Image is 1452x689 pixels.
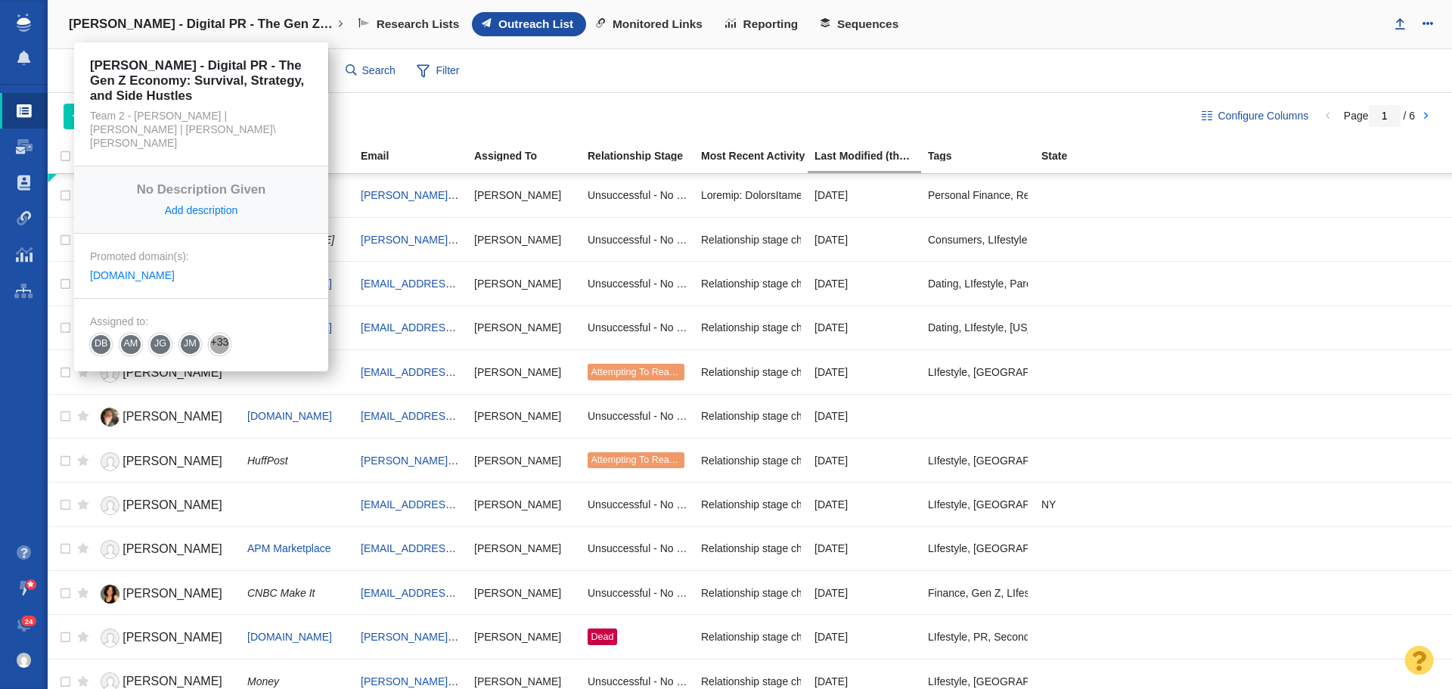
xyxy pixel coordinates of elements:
[814,488,914,520] div: [DATE]
[701,586,899,600] span: Relationship stage changed to: Scheduled
[361,410,540,422] a: [EMAIL_ADDRESS][DOMAIN_NAME]
[581,262,694,306] td: Unsuccessful - No Reply
[114,330,147,359] span: AM
[474,355,574,388] div: [PERSON_NAME]
[814,532,914,565] div: [DATE]
[474,223,574,256] div: [PERSON_NAME]
[814,179,914,212] div: [DATE]
[1344,110,1415,122] span: Page / 6
[928,365,1084,379] span: LIfestyle, PR
[928,233,1210,247] span: Consumers, LIfestyle, PR, Travel, travel
[588,277,687,290] span: Unsuccessful - No Reply
[474,400,574,433] div: [PERSON_NAME]
[928,188,1068,202] span: Personal Finance, Retirement
[21,616,37,627] span: 24
[743,17,799,31] span: Reporting
[85,330,117,359] span: DB
[361,278,540,290] a: [EMAIL_ADDRESS][DOMAIN_NAME]
[474,620,574,653] div: [PERSON_NAME]
[588,233,687,247] span: Unsuccessful - No Reply
[814,312,914,344] div: [DATE]
[814,151,926,163] a: Last Modified (this project)
[814,151,926,161] div: Date the Contact information in this project was last edited
[715,12,811,36] a: Reporting
[247,410,332,422] a: [DOMAIN_NAME]
[96,536,234,563] a: [PERSON_NAME]
[123,366,222,379] span: [PERSON_NAME]
[64,104,163,129] button: Add People
[588,151,700,161] div: Relationship Stage
[814,267,914,299] div: [DATE]
[17,653,32,668] img: c9363fb76f5993e53bff3b340d5c230a
[69,17,334,32] h4: [PERSON_NAME] - Digital PR - The Gen Z Economy: Survival, Strategy, and Side Hustles
[247,542,330,554] span: APM Marketplace
[1218,108,1308,124] span: Configure Columns
[928,454,1115,467] span: LIfestyle, PR, travel
[123,675,222,687] span: [PERSON_NAME]
[701,321,1003,334] span: Relationship stage changed to: Attempting To Reach, 2 Attempts
[581,438,694,482] td: Attempting To Reach (1 try)
[928,630,1079,644] span: LIfestyle, PR, Second Job Angle
[361,542,540,554] a: [EMAIL_ADDRESS][DOMAIN_NAME]
[581,394,694,438] td: Unsuccessful - No Reply
[581,217,694,261] td: Unsuccessful - No Reply
[123,631,222,644] span: [PERSON_NAME]
[1041,151,1153,161] div: State
[581,350,694,394] td: Attempting To Reach (2 tries)
[340,57,403,84] input: Search
[928,498,1115,511] span: LIfestyle, PR, travel
[361,366,540,378] a: [EMAIL_ADDRESS][DOMAIN_NAME]
[361,151,473,163] a: Email
[90,315,312,328] div: Assigned to:
[144,330,175,359] span: JG
[928,277,1238,290] span: Dating, LIfestyle, Parenting, PR, Travel, travel
[90,109,312,150] div: Team 2 - [PERSON_NAME] | [PERSON_NAME] | [PERSON_NAME]\[PERSON_NAME]
[928,151,1040,161] div: Tags
[928,151,1040,163] a: Tags
[209,334,231,355] span: +33
[814,400,914,433] div: [DATE]
[591,632,613,642] span: Dead
[165,204,238,216] a: Add description
[474,312,574,344] div: [PERSON_NAME]
[361,498,540,511] a: [EMAIL_ADDRESS][DOMAIN_NAME]
[474,151,586,161] div: Assigned To
[701,409,997,423] span: Relationship stage changed to: Attempting To Reach, 1 Attempt
[701,454,1003,467] span: Relationship stage changed to: Attempting To Reach, 2 Attempts
[474,444,574,476] div: [PERSON_NAME]
[581,615,694,659] td: Dead
[408,57,469,85] span: Filter
[361,631,627,643] a: [PERSON_NAME][EMAIL_ADDRESS][DOMAIN_NAME]
[123,410,222,423] span: [PERSON_NAME]
[588,542,687,555] span: Unsuccessful - No Reply
[474,151,586,163] a: Assigned To
[474,179,574,212] div: [PERSON_NAME]
[588,498,687,511] span: Unsuccessful - No Reply
[586,12,715,36] a: Monitored Links
[701,151,813,161] div: Most Recent Activity
[349,12,472,36] a: Research Lists
[928,675,1084,688] span: LIfestyle, PR
[588,151,700,163] a: Relationship Stage
[474,488,574,520] div: [PERSON_NAME]
[361,321,540,334] a: [EMAIL_ADDRESS][DOMAIN_NAME]
[361,234,802,246] a: [PERSON_NAME][EMAIL_ADDRESS][PERSON_NAME][PERSON_NAME][DOMAIN_NAME]
[123,455,222,467] span: [PERSON_NAME]
[591,455,706,465] span: Attempting To Reach (1 try)
[247,631,332,643] a: [DOMAIN_NAME]
[581,174,694,218] td: Unsuccessful - No Reply
[588,586,687,600] span: Unsuccessful - No Reply
[814,620,914,653] div: [DATE]
[123,542,222,555] span: [PERSON_NAME]
[96,448,234,475] a: [PERSON_NAME]
[474,576,574,609] div: [PERSON_NAME]
[701,675,1003,688] span: Relationship stage changed to: Attempting To Reach, 2 Attempts
[701,365,1003,379] span: Relationship stage changed to: Attempting To Reach, 2 Attempts
[96,360,234,386] a: [PERSON_NAME]
[361,587,540,599] a: [EMAIL_ADDRESS][DOMAIN_NAME]
[588,188,687,202] span: Unsuccessful - No Reply
[474,267,574,299] div: [PERSON_NAME]
[377,17,460,31] span: Research Lists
